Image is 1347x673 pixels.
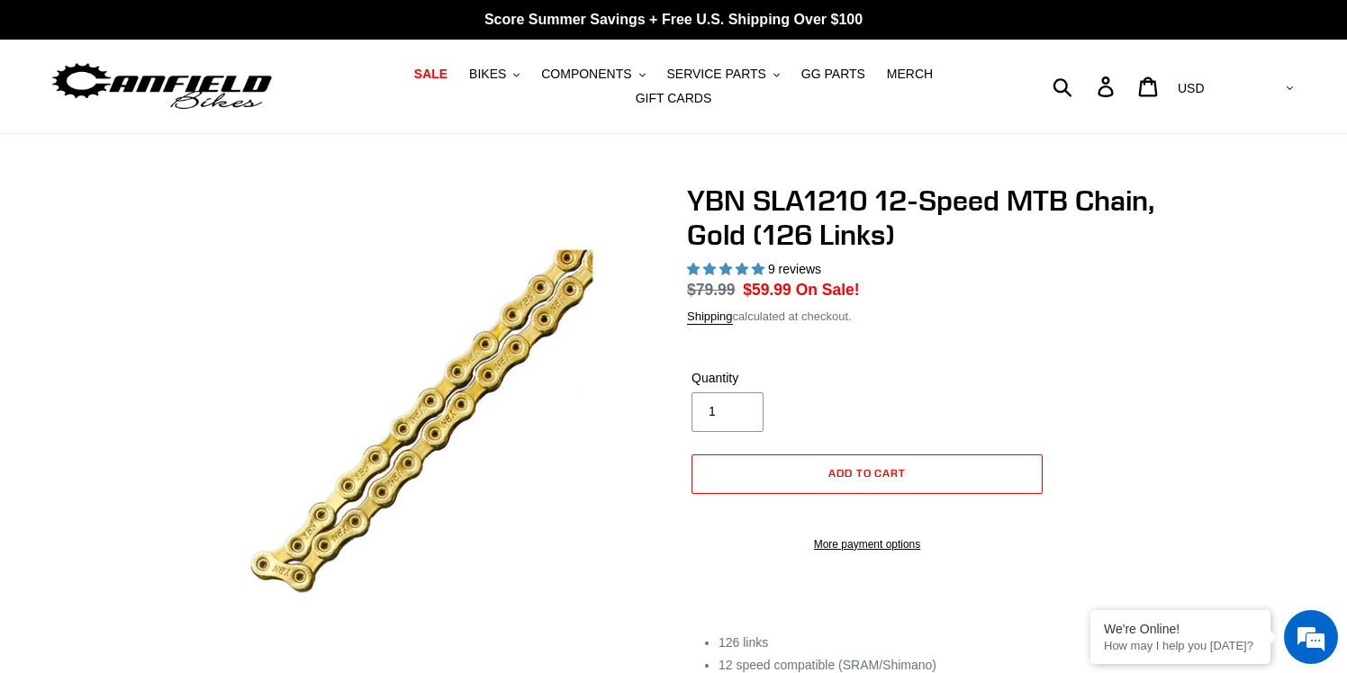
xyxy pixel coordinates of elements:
[743,281,791,299] span: $59.99
[469,67,506,82] span: BIKES
[887,67,933,82] span: MERCH
[687,308,1164,326] div: calculated at checkout.
[657,62,788,86] button: SERVICE PARTS
[801,67,865,82] span: GG PARTS
[541,67,631,82] span: COMPONENTS
[719,633,1164,652] li: 126 links
[1104,622,1257,636] div: We're Online!
[50,58,275,115] img: Canfield Bikes
[687,310,733,325] a: Shipping
[636,91,712,106] span: GIFT CARDS
[687,281,736,299] s: $79.99
[1104,639,1257,652] p: How may I help you today?
[414,67,447,82] span: SALE
[687,262,768,276] span: 4.78 stars
[796,278,860,301] span: On Sale!
[1062,67,1108,106] input: Search
[768,262,821,276] span: 9 reviews
[692,454,1043,494] button: Add to cart
[666,67,765,82] span: SERVICE PARTS
[692,369,863,388] label: Quantity
[627,86,721,111] a: GIFT CARDS
[792,62,874,86] a: GG PARTS
[460,62,529,86] button: BIKES
[692,536,1043,552] a: More payment options
[828,466,907,480] span: Add to cart
[532,62,654,86] button: COMPONENTS
[687,184,1164,253] h1: YBN SLA1210 12-Speed MTB Chain, Gold (126 Links)
[405,62,457,86] a: SALE
[878,62,942,86] a: MERCH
